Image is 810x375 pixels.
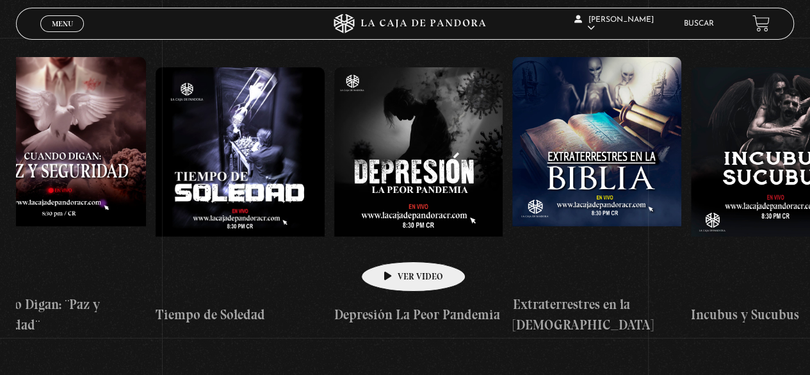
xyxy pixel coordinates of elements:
a: Depresión La Peor Pandemia [334,47,503,346]
h4: Extraterrestres en la [DEMOGRAPHIC_DATA] [512,294,681,335]
span: [PERSON_NAME] [574,16,654,32]
a: Extraterrestres en la [DEMOGRAPHIC_DATA] [512,47,681,346]
span: Menu [52,20,73,28]
a: View your shopping cart [752,15,770,32]
a: Buscar [684,20,714,28]
a: Tiempo de Soledad [156,47,325,346]
h4: Depresión La Peor Pandemia [334,304,503,325]
button: Previous [16,15,38,38]
h4: Tiempo de Soledad [156,304,325,325]
span: Cerrar [47,30,77,39]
